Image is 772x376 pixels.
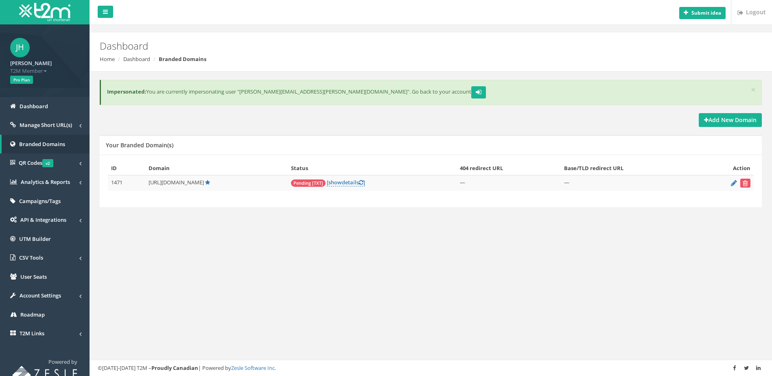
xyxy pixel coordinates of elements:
[328,179,342,186] span: show
[20,121,72,129] span: Manage Short URL(s)
[679,7,726,19] button: Submit idea
[10,76,33,84] span: Pro Plan
[20,292,61,299] span: Account Settings
[751,85,756,94] button: ×
[20,216,66,223] span: API & Integrations
[98,364,764,372] div: ©[DATE]-[DATE] T2M – | Powered by
[704,116,757,124] strong: Add New Domain
[20,103,48,110] span: Dashboard
[19,140,65,148] span: Branded Domains
[149,179,204,186] span: [URL][DOMAIN_NAME]
[19,159,53,166] span: QR Codes
[107,88,146,95] b: Impersonated:
[20,330,44,337] span: T2M Links
[21,178,70,186] span: Analytics & Reports
[108,161,145,175] th: ID
[10,59,52,67] strong: [PERSON_NAME]
[100,55,115,63] a: Home
[19,197,61,205] span: Campaigns/Tags
[561,161,699,175] th: Base/TLD redirect URL
[20,273,47,280] span: User Seats
[106,142,173,148] h5: Your Branded Domain(s)
[145,161,288,175] th: Domain
[151,364,198,372] strong: Proudly Canadian
[100,41,650,51] h2: Dashboard
[19,254,43,261] span: CSV Tools
[10,67,79,75] span: T2M Member
[19,235,51,243] span: UTM Builder
[699,113,762,127] a: Add New Domain
[561,175,699,191] td: —
[327,179,365,186] a: [showdetails]
[20,311,45,318] span: Roadmap
[457,161,561,175] th: 404 redirect URL
[108,175,145,191] td: 1471
[10,57,79,74] a: [PERSON_NAME] T2M Member
[42,159,53,167] span: v2
[10,38,30,57] span: JH
[205,179,210,186] a: Default
[19,3,70,21] img: T2M
[288,161,457,175] th: Status
[231,364,276,372] a: Zesle Software Inc.
[457,175,561,191] td: —
[123,55,150,63] a: Dashboard
[699,161,754,175] th: Action
[100,80,762,105] div: You are currently impersonating user "[PERSON_NAME][EMAIL_ADDRESS][PERSON_NAME][DOMAIN_NAME]". Go...
[48,358,77,365] span: Powered by
[291,179,326,187] span: Pending [TXT]
[159,55,206,63] strong: Branded Domains
[691,9,721,16] b: Submit idea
